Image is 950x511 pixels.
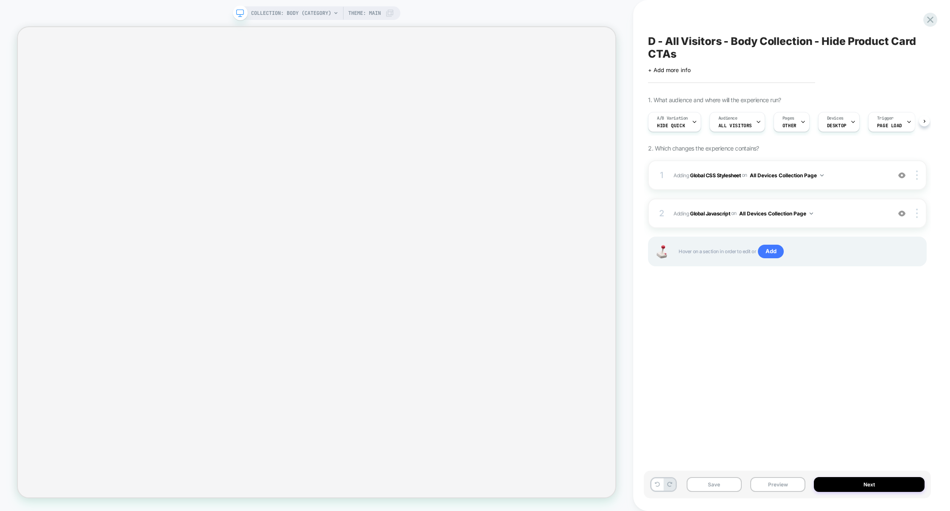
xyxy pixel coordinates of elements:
b: Global Javascript [690,210,730,216]
button: Save [687,477,742,492]
span: Hover on a section in order to edit or [679,245,917,258]
img: down arrow [810,212,813,215]
span: 2. Which changes the experience contains? [648,145,759,152]
span: Trigger [877,115,894,121]
img: crossed eye [898,172,905,179]
img: down arrow [820,174,824,176]
button: Next [814,477,925,492]
div: 2 [657,206,666,221]
span: Devices [827,115,844,121]
span: on [731,209,737,218]
b: Global CSS Stylesheet [690,172,740,178]
div: 1 [657,168,666,183]
img: close [916,170,918,180]
span: Adding [673,208,886,219]
span: Audience [718,115,738,121]
span: Theme: MAIN [348,6,381,20]
span: Pages [782,115,794,121]
span: + Add more info [648,67,690,73]
span: Page Load [877,123,902,128]
span: Add [758,245,784,258]
span: COLLECTION: Body (Category) [251,6,331,20]
span: All Visitors [718,123,752,128]
button: All Devices Collection Page [750,170,824,181]
span: Hide quick [657,123,685,128]
span: Adding [673,170,886,181]
img: crossed eye [898,210,905,217]
img: Joystick [653,245,670,258]
span: D - All Visitors - Body Collection - Hide Product Card CTAs [648,35,927,60]
span: A/B Variation [657,115,688,121]
span: OTHER [782,123,796,128]
span: DESKTOP [827,123,847,128]
span: 1. What audience and where will the experience run? [648,96,781,103]
button: Preview [750,477,805,492]
button: All Devices Collection Page [739,208,813,219]
img: close [916,209,918,218]
span: on [742,170,747,180]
